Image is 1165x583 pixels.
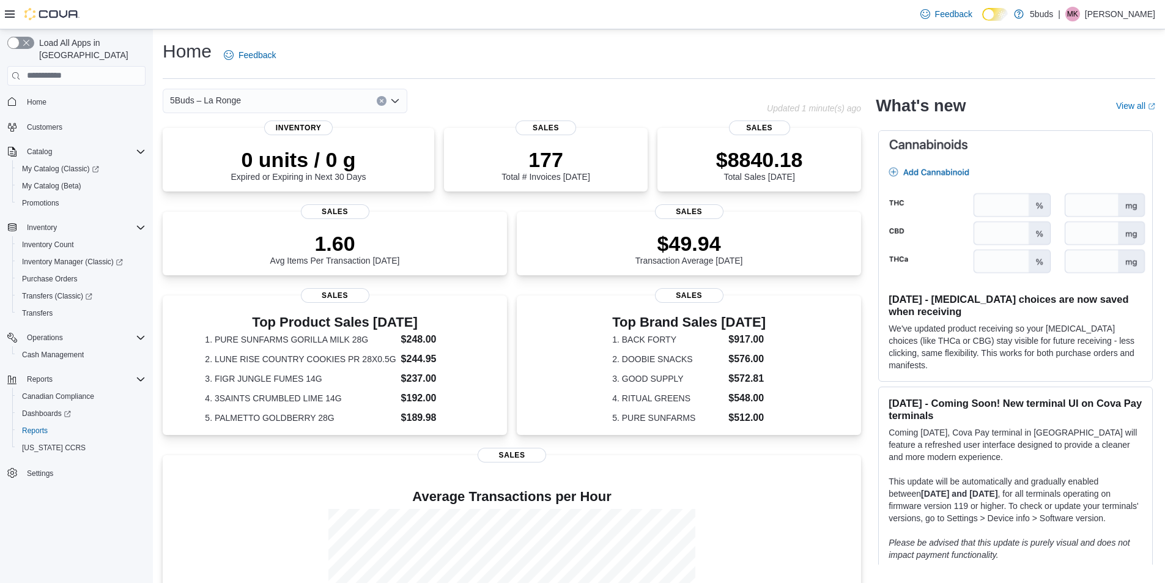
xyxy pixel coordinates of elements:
[301,204,369,219] span: Sales
[17,237,79,252] a: Inventory Count
[22,465,146,480] span: Settings
[163,39,212,64] h1: Home
[205,333,396,346] dt: 1. PURE SUNFARMS GORILLA MILK 28G
[612,315,766,330] h3: Top Brand Sales [DATE]
[2,464,150,481] button: Settings
[1067,7,1078,21] span: MK
[12,177,150,195] button: My Catalog (Beta)
[728,410,766,425] dd: $512.00
[2,329,150,346] button: Operations
[205,373,396,385] dt: 3. FIGR JUNGLE FUMES 14G
[22,95,51,110] a: Home
[516,121,577,135] span: Sales
[17,179,86,193] a: My Catalog (Beta)
[264,121,333,135] span: Inventory
[17,389,146,404] span: Canadian Compliance
[635,231,743,256] p: $49.94
[17,306,57,321] a: Transfers
[12,236,150,253] button: Inventory Count
[17,347,146,362] span: Cash Management
[34,37,146,61] span: Load All Apps in [GEOGRAPHIC_DATA]
[17,272,83,286] a: Purchase Orders
[889,538,1130,560] em: Please be advised that this update is purely visual and does not impact payment functionality.
[22,392,94,401] span: Canadian Compliance
[12,346,150,363] button: Cash Management
[27,122,62,132] span: Customers
[22,119,146,135] span: Customers
[1058,7,1060,21] p: |
[17,423,146,438] span: Reports
[22,466,58,481] a: Settings
[22,409,71,418] span: Dashboards
[27,469,53,478] span: Settings
[478,448,546,462] span: Sales
[22,443,86,453] span: [US_STATE] CCRS
[17,440,146,455] span: Washington CCRS
[17,289,97,303] a: Transfers (Classic)
[1065,7,1080,21] div: Morgan Kinahan
[889,475,1142,524] p: This update will be automatically and gradually enabled between , for all terminals operating on ...
[12,388,150,405] button: Canadian Compliance
[728,332,766,347] dd: $917.00
[401,391,465,406] dd: $192.00
[7,88,146,514] nav: Complex example
[728,391,766,406] dd: $548.00
[22,330,68,345] button: Operations
[2,371,150,388] button: Reports
[205,412,396,424] dt: 5. PALMETTO GOLDBERRY 28G
[270,231,400,266] div: Avg Items Per Transaction [DATE]
[27,333,63,343] span: Operations
[612,392,723,404] dt: 4. RITUAL GREENS
[1116,101,1155,111] a: View allExternal link
[172,489,851,504] h4: Average Transactions per Hour
[22,330,146,345] span: Operations
[12,160,150,177] a: My Catalog (Classic)
[889,397,1142,421] h3: [DATE] - Coming Soon! New terminal UI on Cova Pay terminals
[17,406,146,421] span: Dashboards
[270,231,400,256] p: 1.60
[231,147,366,172] p: 0 units / 0 g
[22,308,53,318] span: Transfers
[17,306,146,321] span: Transfers
[17,162,146,176] span: My Catalog (Classic)
[17,440,91,455] a: [US_STATE] CCRS
[17,406,76,421] a: Dashboards
[729,121,790,135] span: Sales
[12,439,150,456] button: [US_STATE] CCRS
[612,373,723,385] dt: 3. GOOD SUPPLY
[205,392,396,404] dt: 4. 3SAINTS CRUMBLED LIME 14G
[501,147,590,172] p: 177
[889,426,1142,463] p: Coming [DATE], Cova Pay terminal in [GEOGRAPHIC_DATA] will feature a refreshed user interface des...
[17,254,146,269] span: Inventory Manager (Classic)
[982,8,1008,21] input: Dark Mode
[17,272,146,286] span: Purchase Orders
[889,293,1142,317] h3: [DATE] - [MEDICAL_DATA] choices are now saved when receiving
[17,389,99,404] a: Canadian Compliance
[12,270,150,288] button: Purchase Orders
[231,147,366,182] div: Expired or Expiring in Next 30 Days
[17,347,89,362] a: Cash Management
[12,405,150,422] a: Dashboards
[22,181,81,191] span: My Catalog (Beta)
[17,237,146,252] span: Inventory Count
[889,322,1142,371] p: We've updated product receiving so your [MEDICAL_DATA] choices (like THCa or CBG) stay visible fo...
[170,93,241,108] span: 5Buds – La Ronge
[401,352,465,366] dd: $244.95
[22,372,57,387] button: Reports
[12,305,150,322] button: Transfers
[401,410,465,425] dd: $189.98
[728,371,766,386] dd: $572.81
[205,315,464,330] h3: Top Product Sales [DATE]
[1085,7,1155,21] p: [PERSON_NAME]
[22,164,99,174] span: My Catalog (Classic)
[876,96,966,116] h2: What's new
[27,147,52,157] span: Catalog
[22,426,48,436] span: Reports
[716,147,803,182] div: Total Sales [DATE]
[22,274,78,284] span: Purchase Orders
[22,372,146,387] span: Reports
[728,352,766,366] dd: $576.00
[22,94,146,110] span: Home
[219,43,281,67] a: Feedback
[401,371,465,386] dd: $237.00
